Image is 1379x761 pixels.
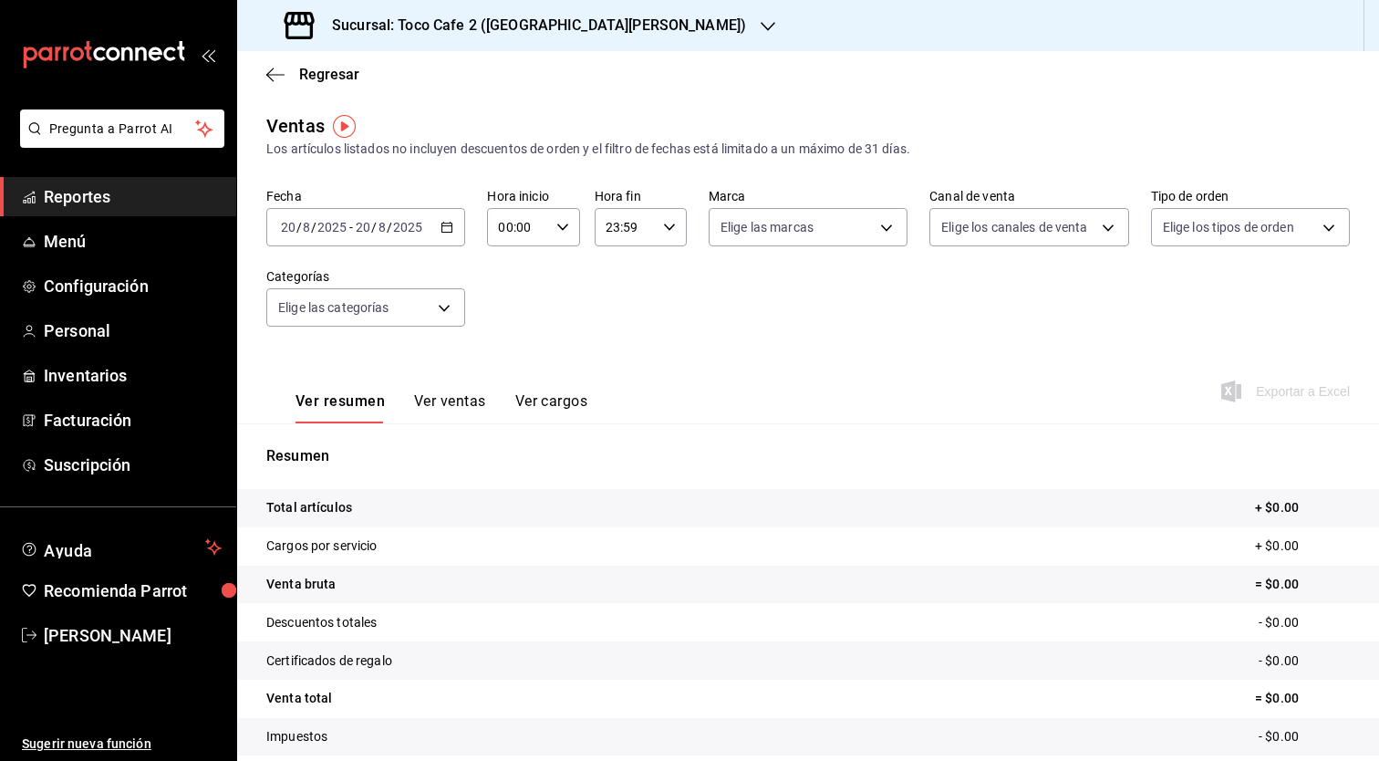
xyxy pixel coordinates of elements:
span: Recomienda Parrot [44,579,222,603]
span: Elige los tipos de orden [1163,218,1294,236]
p: - $0.00 [1259,652,1350,671]
label: Canal de venta [929,190,1128,203]
input: -- [378,220,387,235]
img: Tooltip marker [333,115,356,138]
input: -- [280,220,296,235]
span: Ayuda [44,537,198,558]
input: -- [355,220,371,235]
button: open_drawer_menu [201,47,215,62]
a: Pregunta a Parrot AI [13,132,224,151]
span: Regresar [299,66,359,83]
span: Menú [44,229,222,254]
p: Venta total [266,689,332,708]
div: Los artículos listados no incluyen descuentos de orden y el filtro de fechas está limitado a un m... [266,140,1350,159]
span: / [387,220,392,235]
span: Suscripción [44,453,222,477]
button: Ver cargos [515,392,588,423]
span: Pregunta a Parrot AI [49,120,196,139]
label: Fecha [266,190,465,203]
button: Regresar [266,66,359,83]
label: Hora fin [595,190,687,203]
div: Ventas [266,112,325,140]
input: -- [302,220,311,235]
span: - [349,220,353,235]
label: Hora inicio [487,190,579,203]
span: Inventarios [44,363,222,388]
p: Cargos por servicio [266,537,378,556]
label: Categorías [266,270,465,283]
div: navigation tabs [295,392,587,423]
span: Elige los canales de venta [941,218,1087,236]
input: ---- [392,220,423,235]
p: = $0.00 [1255,575,1350,594]
span: Personal [44,318,222,343]
span: Reportes [44,184,222,209]
p: + $0.00 [1255,498,1350,517]
button: Ver ventas [414,392,486,423]
span: Sugerir nueva función [22,735,222,754]
span: / [296,220,302,235]
span: / [371,220,377,235]
p: + $0.00 [1255,537,1350,556]
p: Impuestos [266,727,327,746]
span: Facturación [44,408,222,433]
span: Elige las marcas [721,218,814,236]
h3: Sucursal: Toco Cafe 2 ([GEOGRAPHIC_DATA][PERSON_NAME]) [317,15,746,36]
button: Pregunta a Parrot AI [20,109,224,148]
label: Tipo de orden [1151,190,1350,203]
span: [PERSON_NAME] [44,623,222,648]
p: - $0.00 [1259,727,1350,746]
p: = $0.00 [1255,689,1350,708]
label: Marca [709,190,907,203]
span: Configuración [44,274,222,298]
p: Descuentos totales [266,613,377,632]
span: Elige las categorías [278,298,389,317]
p: Total artículos [266,498,352,517]
p: - $0.00 [1259,613,1350,632]
p: Certificados de regalo [266,652,392,671]
button: Ver resumen [295,392,385,423]
p: Venta bruta [266,575,336,594]
input: ---- [316,220,347,235]
p: Resumen [266,445,1350,467]
span: / [311,220,316,235]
